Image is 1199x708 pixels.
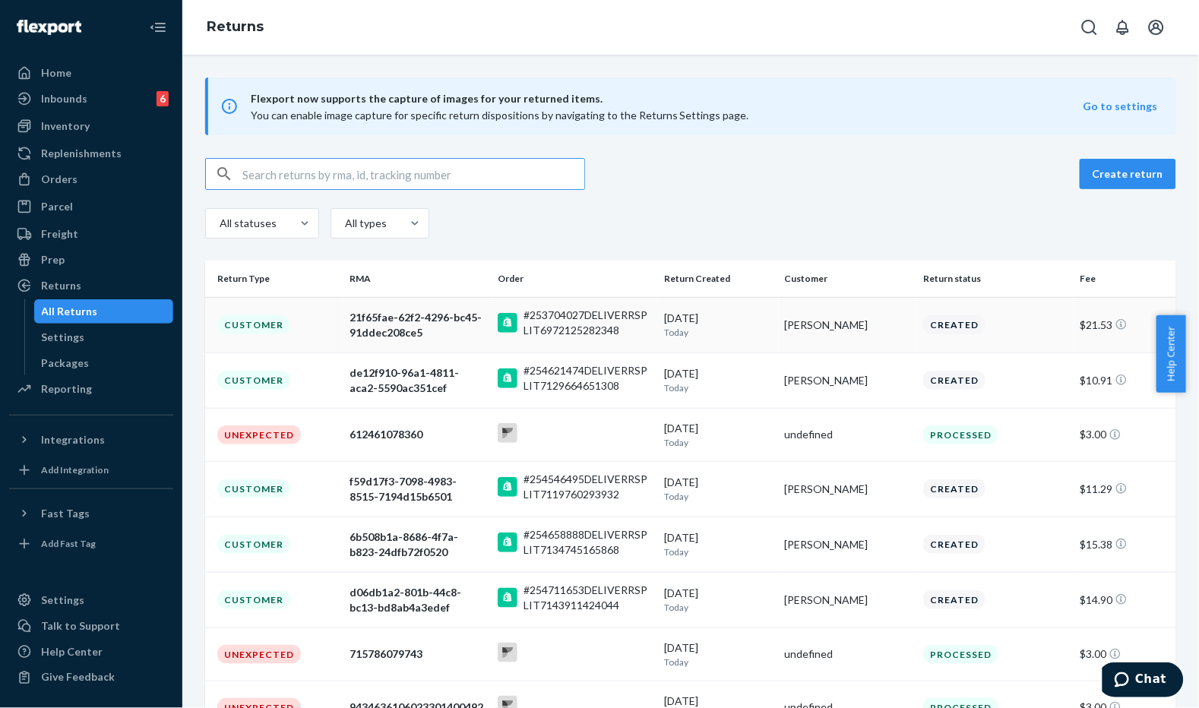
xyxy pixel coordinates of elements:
div: 715786079743 [350,646,486,662]
div: [PERSON_NAME] [785,593,912,608]
a: Settings [9,588,173,612]
div: All statuses [220,216,274,231]
button: Integrations [9,428,173,452]
button: Open Search Box [1074,12,1105,43]
td: $11.29 [1074,461,1176,517]
a: Returns [9,273,173,298]
a: Help Center [9,640,173,664]
div: Created [923,535,985,554]
div: undefined [785,646,912,662]
button: Go to settings [1084,99,1158,114]
div: [PERSON_NAME] [785,318,912,333]
div: Help Center [41,644,103,659]
a: Home [9,61,173,85]
div: Created [923,590,985,609]
button: Close Navigation [143,12,173,43]
div: #254711653DELIVERRSPLIT7143911424044 [524,583,652,613]
div: #253704027DELIVERRSPLIT6972125282348 [524,308,652,338]
button: Give Feedback [9,665,173,690]
div: [PERSON_NAME] [785,482,912,497]
a: Inbounds6 [9,87,173,111]
th: Order [492,261,658,297]
div: Reporting [41,381,92,397]
img: Flexport logo [17,20,81,35]
th: Return status [917,261,1074,297]
a: Prep [9,248,173,272]
div: Processed [923,425,998,444]
a: Freight [9,222,173,246]
a: Returns [207,18,264,35]
div: Processed [923,645,998,664]
td: $15.38 [1074,517,1176,572]
div: Customer [217,315,290,334]
a: Inventory [9,114,173,138]
div: [PERSON_NAME] [785,373,912,388]
div: [DATE] [664,421,772,449]
div: Unexpected [217,645,301,664]
div: Orders [41,172,78,187]
div: 612461078360 [350,427,486,442]
td: $10.91 [1074,352,1176,408]
div: #254658888DELIVERRSPLIT7134745165868 [524,527,652,558]
div: Customer [217,590,290,609]
button: Help Center [1156,315,1186,393]
div: Customer [217,371,290,390]
div: Created [923,371,985,390]
div: Settings [41,593,84,608]
p: Today [664,381,772,394]
div: 6 [157,91,169,106]
div: Talk to Support [41,618,120,634]
input: Search returns by rma, id, tracking number [242,159,584,189]
div: 21f65fae-62f2-4296-bc45-91ddec208ce5 [350,310,486,340]
div: Created [923,479,985,498]
div: #254546495DELIVERRSPLIT7119760293932 [524,472,652,502]
td: $3.00 [1074,408,1176,461]
button: Talk to Support [9,614,173,638]
div: Inbounds [41,91,87,106]
p: Today [664,601,772,614]
a: Parcel [9,194,173,219]
div: undefined [785,427,912,442]
th: Fee [1074,261,1176,297]
div: [DATE] [664,366,772,394]
div: Returns [41,278,81,293]
div: All types [345,216,384,231]
p: Today [664,656,772,668]
p: Today [664,326,772,339]
div: [DATE] [664,530,772,558]
a: Settings [34,325,174,349]
div: Customer [217,535,290,554]
div: All Returns [42,304,98,319]
span: Flexport now supports the capture of images for your returned items. [251,90,1084,108]
div: #254621474DELIVERRSPLIT7129664651308 [524,363,652,394]
div: Home [41,65,71,81]
button: Open account menu [1141,12,1172,43]
div: [PERSON_NAME] [785,537,912,552]
button: Create return [1080,159,1176,189]
ol: breadcrumbs [195,5,276,49]
div: Inventory [41,119,90,134]
th: RMA [344,261,492,297]
th: Customer [779,261,918,297]
div: f59d17f3-7098-4983-8515-7194d15b6501 [350,474,486,504]
button: Fast Tags [9,501,173,526]
td: $14.90 [1074,572,1176,627]
a: Replenishments [9,141,173,166]
div: Add Fast Tag [41,537,96,550]
th: Return Type [205,261,344,297]
span: You can enable image capture for specific return dispositions by navigating to the Returns Settin... [251,109,749,122]
iframe: Opens a widget where you can chat to one of our agents [1103,662,1184,700]
div: Replenishments [41,146,122,161]
div: [DATE] [664,475,772,503]
div: Integrations [41,432,105,447]
div: Created [923,315,985,334]
div: Add Integration [41,463,109,476]
button: Open notifications [1108,12,1138,43]
div: [DATE] [664,311,772,339]
td: $21.53 [1074,297,1176,352]
div: Fast Tags [41,506,90,521]
a: Add Integration [9,458,173,482]
p: Today [664,490,772,503]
